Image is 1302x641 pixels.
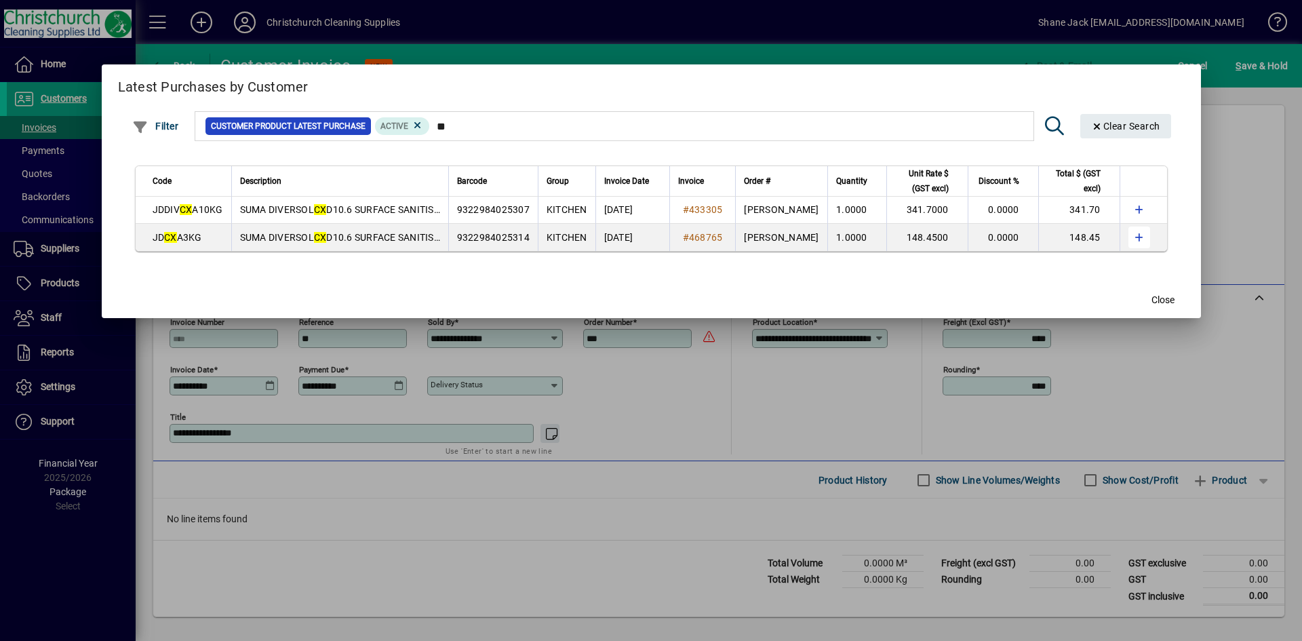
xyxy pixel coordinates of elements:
[153,174,223,189] div: Code
[153,204,223,215] span: JDDIV A10KG
[547,204,587,215] span: KITCHEN
[164,232,177,243] em: CX
[153,174,172,189] span: Code
[457,232,530,243] span: 9322984025314
[1091,121,1160,132] span: Clear Search
[457,204,530,215] span: 9322984025307
[735,197,827,224] td: [PERSON_NAME]
[976,174,1031,189] div: Discount %
[678,174,728,189] div: Invoice
[1038,197,1120,224] td: 341.70
[129,114,182,138] button: Filter
[595,197,669,224] td: [DATE]
[240,204,561,215] span: SUMA DIVERSOL D10.6 SURFACE SANITISER POWDER 10KG (MPI C31)
[836,174,880,189] div: Quantity
[604,174,661,189] div: Invoice Date
[886,197,968,224] td: 341.7000
[1151,293,1175,307] span: Close
[180,204,193,215] em: CX
[132,121,179,132] span: Filter
[240,174,281,189] span: Description
[886,224,968,251] td: 148.4500
[827,197,886,224] td: 1.0000
[153,232,202,243] span: JD A3KG
[968,224,1038,251] td: 0.0000
[827,224,886,251] td: 1.0000
[744,174,770,189] span: Order #
[211,119,366,133] span: Customer Product Latest Purchase
[547,232,587,243] span: KITCHEN
[314,204,327,215] em: CX
[836,174,867,189] span: Quantity
[678,202,728,217] a: #433305
[678,230,728,245] a: #468765
[1038,224,1120,251] td: 148.45
[457,174,530,189] div: Barcode
[457,174,487,189] span: Barcode
[1080,114,1171,138] button: Clear
[375,117,429,135] mat-chip: Product Activation Status: Active
[595,224,669,251] td: [DATE]
[240,174,440,189] div: Description
[102,64,1201,104] h2: Latest Purchases by Customer
[689,232,723,243] span: 468765
[547,174,587,189] div: Group
[1047,166,1101,196] span: Total $ (GST excl)
[968,197,1038,224] td: 0.0000
[1141,288,1185,313] button: Close
[979,174,1019,189] span: Discount %
[683,204,689,215] span: #
[744,174,818,189] div: Order #
[735,224,827,251] td: [PERSON_NAME]
[895,166,961,196] div: Unit Rate $ (GST excl)
[689,204,723,215] span: 433305
[678,174,704,189] span: Invoice
[547,174,569,189] span: Group
[1047,166,1113,196] div: Total $ (GST excl)
[314,232,327,243] em: CX
[683,232,689,243] span: #
[604,174,649,189] span: Invoice Date
[380,121,408,131] span: Active
[240,232,555,243] span: SUMA DIVERSOL D10.6 SURFACE SANITISER POWDER 3KG (MPI C31)
[895,166,949,196] span: Unit Rate $ (GST excl)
